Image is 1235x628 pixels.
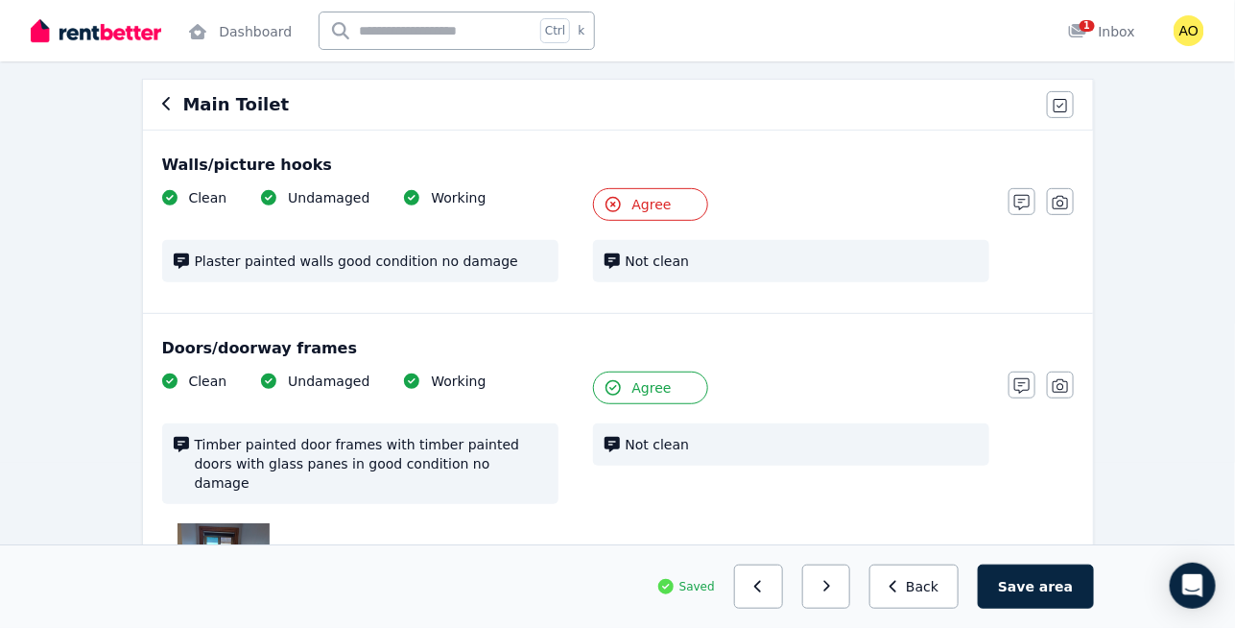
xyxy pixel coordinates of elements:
[593,372,708,404] button: Agree
[195,252,547,271] span: Plaster painted walls good condition no damage
[288,188,369,207] span: Undamaged
[183,91,290,118] h6: Main Toilet
[431,188,486,207] span: Working
[31,16,161,45] img: RentBetter
[189,188,227,207] span: Clean
[162,337,1074,360] div: Doors/doorway frames
[1039,577,1073,596] span: area
[1170,563,1216,609] div: Open Intercom Messenger
[1068,22,1135,41] div: Inbox
[1174,15,1204,46] img: Ashleigh O'Lynn
[626,252,978,271] span: Not clean
[632,378,672,398] span: Agree
[1080,20,1095,32] span: 1
[593,188,708,221] button: Agree
[288,372,369,391] span: Undamaged
[162,154,1074,177] div: Walls/picture hooks
[578,23,584,38] span: k
[679,579,715,594] span: Saved
[978,565,1093,609] button: Save area
[195,435,547,493] span: Timber painted door frames with timber painted doors with glass panes in good condition no damage
[540,18,570,43] span: Ctrl
[431,372,486,391] span: Working
[632,195,672,214] span: Agree
[189,372,227,391] span: Clean
[626,435,978,454] span: Not clean
[869,565,959,609] button: Back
